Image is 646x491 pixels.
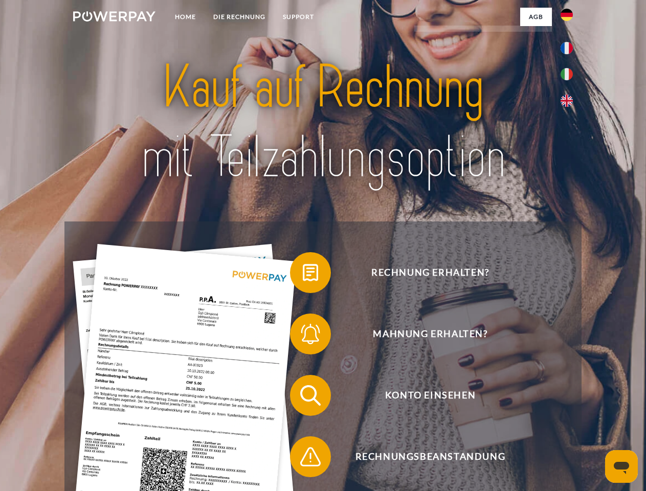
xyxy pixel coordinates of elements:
[561,42,573,54] img: fr
[605,450,638,483] iframe: Button to launch messaging window
[290,375,556,416] button: Konto einsehen
[205,8,274,26] a: DIE RECHNUNG
[290,436,556,477] button: Rechnungsbeanstandung
[98,49,548,196] img: title-powerpay_de.svg
[166,8,205,26] a: Home
[414,26,552,44] a: AGB (Kauf auf Rechnung)
[305,436,555,477] span: Rechnungsbeanstandung
[290,252,556,293] button: Rechnung erhalten?
[274,8,323,26] a: SUPPORT
[305,252,555,293] span: Rechnung erhalten?
[561,95,573,107] img: en
[73,11,155,21] img: logo-powerpay-white.svg
[561,68,573,80] img: it
[520,8,552,26] a: agb
[298,444,323,470] img: qb_warning.svg
[561,9,573,21] img: de
[305,314,555,354] span: Mahnung erhalten?
[298,383,323,408] img: qb_search.svg
[305,375,555,416] span: Konto einsehen
[298,260,323,285] img: qb_bill.svg
[298,321,323,347] img: qb_bell.svg
[290,314,556,354] button: Mahnung erhalten?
